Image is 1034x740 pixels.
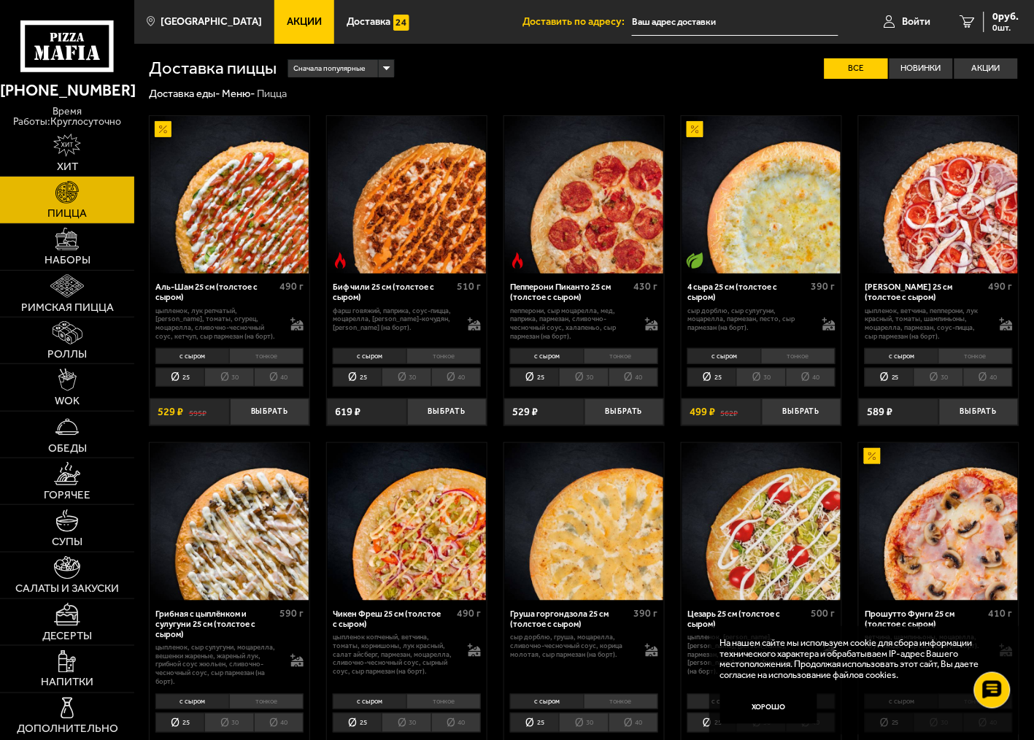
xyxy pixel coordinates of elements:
li: тонкое [584,348,658,363]
li: 25 [155,713,204,733]
div: Грибная с цыплёнком и сулугуни 25 см (толстое с сыром) [155,609,276,640]
li: 25 [687,368,736,388]
a: Цезарь 25 см (толстое с сыром) [682,443,841,601]
li: 30 [736,368,785,388]
img: Пепперони Пиканто 25 см (толстое с сыром) [505,116,663,274]
li: тонкое [584,694,658,709]
img: 15daf4d41897b9f0e9f617042186c801.svg [393,15,409,31]
li: 25 [510,713,559,733]
span: 490 г [989,280,1013,293]
button: Выбрать [939,398,1019,425]
li: 40 [609,713,658,733]
img: Вегетарианское блюдо [687,253,703,269]
label: Новинки [890,58,953,79]
p: цыпленок, ветчина, пепперони, лук красный, томаты, шампиньоны, моцарелла, пармезан, соус-пицца, с... [865,307,989,341]
p: цыпленок, [PERSON_NAME], [PERSON_NAME], [PERSON_NAME], пармезан, сливочно-чесночный соус, [PERSON... [687,633,811,676]
li: 30 [204,368,253,388]
img: Грибная с цыплёнком и сулугуни 25 см (толстое с сыром) [150,443,308,601]
p: сыр дорблю, сыр сулугуни, моцарелла, пармезан, песто, сыр пармезан (на борт). [687,307,811,332]
span: 390 г [811,280,836,293]
li: тонкое [229,348,304,363]
img: Акционный [864,448,880,464]
p: цыпленок копченый, ветчина, томаты, корнишоны, лук красный, салат айсберг, пармезан, моцарелла, с... [333,633,457,676]
button: Выбрать [407,398,487,425]
img: Аль-Шам 25 см (толстое с сыром) [150,116,308,274]
li: 40 [609,368,658,388]
img: Биф чили 25 см (толстое с сыром) [328,116,485,274]
li: тонкое [406,694,481,709]
span: Роллы [47,349,87,360]
li: 25 [865,368,914,388]
a: Петровская 25 см (толстое с сыром) [859,116,1019,274]
li: 25 [510,368,559,388]
li: 40 [786,368,836,388]
span: [GEOGRAPHIC_DATA] [161,17,262,27]
span: Супы [52,536,82,547]
span: 0 руб. [993,12,1019,22]
img: Груша горгондзола 25 см (толстое с сыром) [505,443,663,601]
li: 40 [963,368,1013,388]
div: Груша горгондзола 25 см (толстое с сыром) [510,609,630,629]
div: Прошутто Фунги 25 см (толстое с сыром) [865,609,985,629]
img: Чикен Фреш 25 см (толстое с сыром) [328,443,485,601]
li: с сыром [865,348,938,363]
span: WOK [55,396,80,406]
img: 4 сыра 25 см (толстое с сыром) [682,116,840,274]
li: 25 [155,368,204,388]
span: Акции [287,17,322,27]
span: 510 г [457,280,481,293]
li: тонкое [229,694,304,709]
label: Акции [954,58,1018,79]
li: 30 [559,368,608,388]
p: цыпленок, сыр сулугуни, моцарелла, вешенки жареные, жареный лук, грибной соус Жюльен, сливочно-че... [155,643,279,686]
div: Пицца [258,87,288,101]
span: 390 г [634,607,658,620]
li: с сыром [510,348,584,363]
span: 619 ₽ [335,406,360,417]
span: Обеды [48,443,87,454]
a: Меню- [222,87,255,100]
span: 490 г [279,280,304,293]
a: АкционныйПрошутто Фунги 25 см (толстое с сыром) [859,443,1019,601]
span: 500 г [811,607,836,620]
p: сыр дорблю, груша, моцарелла, сливочно-чесночный соус, корица молотая, сыр пармезан (на борт). [510,633,634,658]
span: 410 г [989,607,1013,620]
button: Выбрать [230,398,309,425]
s: 562 ₽ [721,406,738,417]
li: 30 [914,368,962,388]
span: Доставить по адресу: [522,17,632,27]
p: На нашем сайте мы используем cookie для сбора информации технического характера и обрабатываем IP... [720,637,1000,682]
li: 25 [687,713,736,733]
span: 499 ₽ [690,406,715,417]
span: 529 ₽ [158,406,183,417]
a: Острое блюдоПепперони Пиканто 25 см (толстое с сыром) [504,116,664,274]
span: 490 г [457,607,481,620]
div: Чикен Фреш 25 см (толстое с сыром) [333,609,453,629]
span: 430 г [634,280,658,293]
span: Сначала популярные [293,58,366,79]
li: с сыром [510,694,584,709]
li: 25 [333,713,382,733]
span: Пицца [47,208,87,219]
a: Груша горгондзола 25 см (толстое с сыром) [504,443,664,601]
p: пепперони, сыр Моцарелла, мед, паприка, пармезан, сливочно-чесночный соус, халапеньо, сыр пармеза... [510,307,634,341]
li: с сыром [155,694,229,709]
img: Акционный [687,121,703,137]
div: Пепперони Пиканто 25 см (толстое с сыром) [510,282,630,302]
li: 30 [382,368,431,388]
li: тонкое [406,348,481,363]
span: 590 г [279,607,304,620]
span: Дополнительно [17,724,118,735]
img: Цезарь 25 см (толстое с сыром) [682,443,840,601]
div: 4 сыра 25 см (толстое с сыром) [687,282,808,302]
span: Наборы [45,255,90,266]
s: 595 ₽ [189,406,207,417]
a: Доставка еды- [149,87,220,100]
img: Острое блюдо [509,253,525,269]
p: фарш говяжий, паприка, соус-пицца, моцарелла, [PERSON_NAME]-кочудян, [PERSON_NAME] (на борт). [333,307,457,332]
span: Доставка [347,17,390,27]
li: 30 [382,713,431,733]
img: Прошутто Фунги 25 см (толстое с сыром) [860,443,1017,601]
a: Чикен Фреш 25 см (толстое с сыром) [327,443,487,601]
li: 30 [559,713,608,733]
